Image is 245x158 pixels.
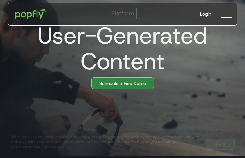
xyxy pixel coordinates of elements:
a: here [60,145,68,150]
a: Schedule a Free Demo [91,77,154,89]
a: Got It! [206,139,235,150]
h1: User-Generated Content [3,23,237,74]
a: Login [195,6,216,22]
div: When you visit or log in, cookies and similar technologies may be used by our data partners to li... [10,134,201,150]
div: Login [200,11,211,17]
a: home [11,4,52,24]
